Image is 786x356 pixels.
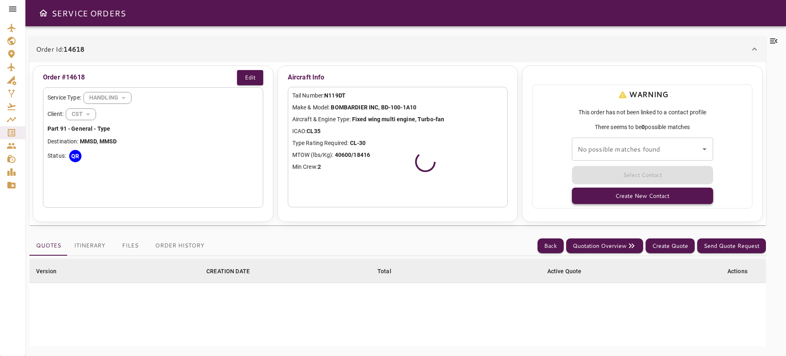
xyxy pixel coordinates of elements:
h6: SERVICE ORDERS [52,7,126,20]
button: Files [112,236,149,256]
div: Order Id:14618 [29,36,766,62]
p: Aircraft & Engine Type: [292,115,504,124]
div: Order Id:14618 [29,62,766,225]
b: M [85,138,90,145]
span: Version [36,266,67,276]
button: Open [699,143,710,155]
p: Part 91 - General - Type [47,125,259,133]
div: basic tabs example [29,236,211,256]
b: 2 [318,163,321,170]
span: Total [377,266,402,276]
b: N119DT [324,92,346,99]
div: HANDLING [84,87,131,109]
p: Order #14618 [43,73,85,82]
b: , [97,138,98,145]
b: D [93,138,97,145]
b: S [109,138,113,145]
span: CREATION DATE [206,266,260,276]
p: Type Rating Required: [292,139,504,147]
div: Version [36,266,56,276]
span: This order has not been linked to a contact profile [537,108,748,116]
div: Total [377,266,391,276]
button: Send Quote Request [697,238,766,254]
p: Destination: [47,137,259,146]
button: Open drawer [35,5,52,21]
p: Aircraft Info [288,70,508,85]
button: Quotation Overview [566,238,643,254]
b: BOMBARDIER INC, BD-100-1A10 [331,104,416,111]
b: Fixed wing multi engine, Turbo-fan [352,116,444,122]
b: M [99,138,104,145]
p: WARNING [616,89,668,100]
b: 40600/18416 [335,152,370,158]
b: 0 [641,124,645,130]
div: HANDLING [66,103,96,125]
b: CL35 [307,128,321,134]
p: Order Id: [36,44,84,54]
button: Back [538,238,564,254]
button: Order History [149,236,211,256]
b: M [80,138,85,145]
button: Itinerary [68,236,112,256]
button: Edit [237,70,263,85]
button: Quotes [29,236,68,256]
div: QR [69,150,81,162]
p: ICAO: [292,127,504,136]
p: Tail Number: [292,91,504,100]
b: CL-30 [350,140,366,146]
b: 14618 [63,44,84,54]
b: D [113,138,117,145]
p: MTOW (lbs/Kg): [292,151,504,159]
div: Service Type: [47,92,259,104]
div: CREATION DATE [206,266,250,276]
p: Min Crew: [292,163,504,171]
div: Active Quote [547,266,582,276]
span: There seems to be possible matches [537,123,748,131]
div: Client: [47,108,259,120]
p: Status: [47,152,66,160]
b: M [104,138,109,145]
b: S [90,138,93,145]
button: Create Quote [646,238,695,254]
span: Active Quote [547,266,592,276]
button: Create New Contact [572,188,713,204]
p: Make & Model: [292,103,504,112]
